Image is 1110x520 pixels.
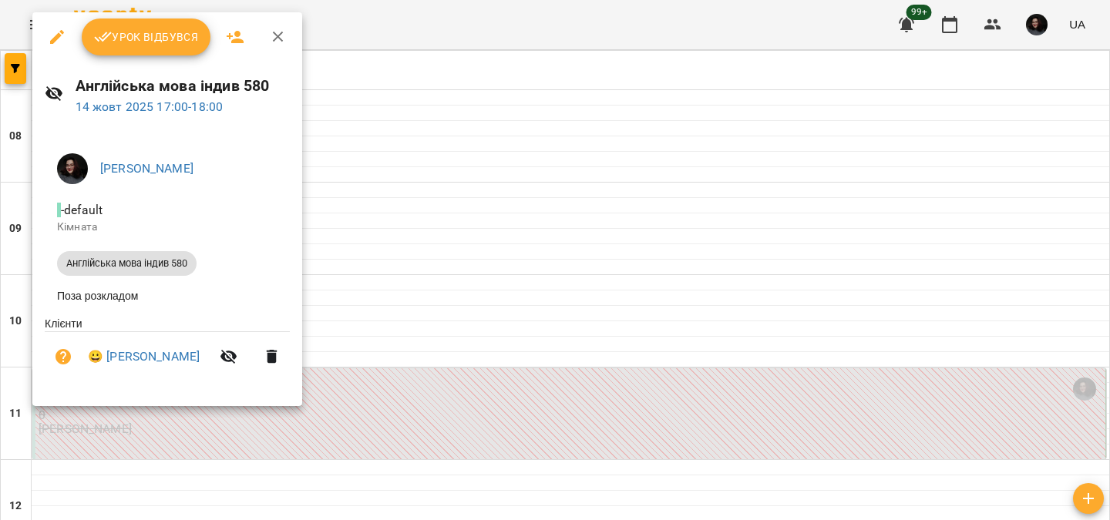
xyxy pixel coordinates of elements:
span: Англійська мова індив 580 [57,257,197,270]
a: [PERSON_NAME] [100,161,193,176]
span: - default [57,203,106,217]
a: 14 жовт 2025 17:00-18:00 [76,99,224,114]
span: Урок відбувся [94,28,199,46]
h6: Англійська мова індив 580 [76,74,291,98]
a: 😀 [PERSON_NAME] [88,347,200,366]
ul: Клієнти [45,316,290,387]
img: 3b3145ad26fe4813cc7227c6ce1adc1c.jpg [57,153,88,184]
p: Кімната [57,220,277,235]
li: Поза розкладом [45,282,290,310]
button: Візит ще не сплачено. Додати оплату? [45,338,82,375]
button: Урок відбувся [82,18,211,55]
